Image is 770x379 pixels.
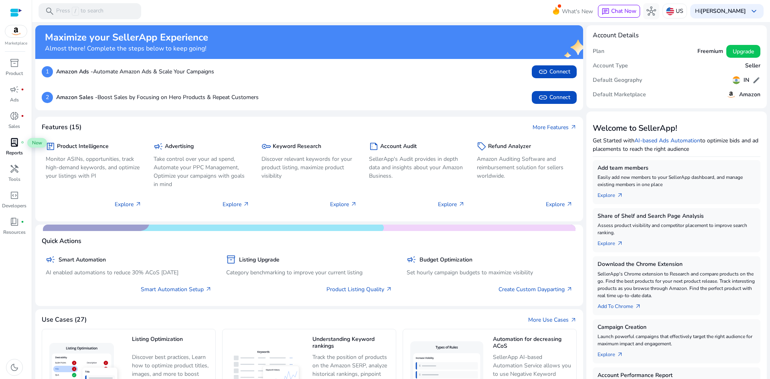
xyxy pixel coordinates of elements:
[56,93,259,101] p: Boost Sales by Focusing on Hero Products & Repeat Customers
[598,261,756,268] h5: Download the Chrome Extension
[643,3,659,19] button: hub
[239,257,280,263] h5: Listing Upgrade
[351,201,357,207] span: arrow_outward
[726,45,760,58] button: Upgrade
[3,229,26,236] p: Resources
[598,347,630,359] a: Explorearrow_outward
[10,85,19,94] span: campaign
[733,47,754,56] span: Upgrade
[45,32,208,43] h2: Maximize your SellerApp Experience
[27,138,47,148] span: New
[538,93,548,102] span: link
[593,63,628,69] h5: Account Type
[593,77,642,84] h5: Default Geography
[593,91,646,98] h5: Default Marketplace
[676,4,683,18] p: US
[598,188,630,199] a: Explorearrow_outward
[261,155,357,180] p: Discover relevant keywords for your product listing, maximize product visibility
[5,25,27,37] img: amazon.svg
[602,8,610,16] span: chat
[697,48,723,55] h5: Freemium
[726,90,736,99] img: amazon.svg
[59,257,106,263] h5: Smart Automation
[56,7,103,16] p: Press to search
[593,136,760,153] p: Get Started with to optimize bids and ad placements to reach the right audience
[154,142,163,151] span: campaign
[261,142,271,151] span: key
[533,123,577,132] a: More Featuresarrow_outward
[205,286,212,292] span: arrow_outward
[380,143,417,150] h5: Account Audit
[749,6,759,16] span: keyboard_arrow_down
[330,200,357,209] p: Explore
[598,5,640,18] button: chatChat Now
[226,268,392,277] p: Category benchmarking to improve your current listing
[562,4,593,18] span: What's New
[10,191,19,200] span: code_blocks
[57,143,109,150] h5: Product Intelligence
[538,67,548,77] span: link
[532,65,577,78] button: linkConnect
[407,268,573,277] p: Set hourly campaign budgets to maximize visibility
[10,363,19,372] span: dark_mode
[135,201,142,207] span: arrow_outward
[570,124,577,130] span: arrow_outward
[273,143,321,150] h5: Keyword Research
[369,155,465,180] p: SellerApp's Audit provides in depth data and insights about your Amazon Business.
[42,92,53,103] p: 2
[745,63,760,69] h5: Seller
[6,149,23,156] p: Reports
[72,7,79,16] span: /
[10,58,19,68] span: inventory_2
[10,138,19,147] span: lab_profile
[10,217,19,227] span: book_4
[2,202,26,209] p: Developers
[10,96,19,103] p: Ads
[407,255,416,264] span: campaign
[42,124,81,131] h4: Features (15)
[488,143,531,150] h5: Refund Analyzer
[46,155,142,180] p: Monitor ASINs, opportunities, track high-demand keywords, and optimize your listings with PI
[566,201,573,207] span: arrow_outward
[570,317,577,323] span: arrow_outward
[493,336,572,350] h5: Automation for decreasing ACoS
[634,137,700,144] a: AI-based Ads Automation
[617,240,623,247] span: arrow_outward
[42,316,87,324] h4: Use Cases (27)
[617,351,623,358] span: arrow_outward
[312,336,392,350] h5: Understanding Keyword rankings
[752,76,760,84] span: edit
[598,174,756,188] p: Easily add new members to your SellerApp dashboard, and manage existing members in one place
[598,372,756,379] h5: Account Performance Report
[611,7,636,15] span: Chat Now
[498,285,573,294] a: Create Custom Dayparting
[10,164,19,174] span: handyman
[386,286,392,292] span: arrow_outward
[617,192,623,199] span: arrow_outward
[528,316,577,324] a: More Use Casesarrow_outward
[21,88,24,91] span: fiber_manual_record
[732,76,740,84] img: in.svg
[141,285,212,294] a: Smart Automation Setup
[646,6,656,16] span: hub
[666,7,674,15] img: us.svg
[21,114,24,118] span: fiber_manual_record
[477,142,486,151] span: sell
[532,91,577,104] button: linkConnect
[593,124,760,133] h3: Welcome to SellerApp!
[42,237,81,245] h4: Quick Actions
[45,6,55,16] span: search
[635,303,641,310] span: arrow_outward
[566,286,573,292] span: arrow_outward
[326,285,392,294] a: Product Listing Quality
[56,93,97,101] b: Amazon Sales -
[46,268,212,277] p: AI enabled automations to reduce 30% ACoS [DATE]
[598,165,756,172] h5: Add team members
[458,201,465,207] span: arrow_outward
[744,77,749,84] h5: IN
[593,48,604,55] h5: Plan
[598,236,630,247] a: Explorearrow_outward
[243,201,249,207] span: arrow_outward
[739,91,760,98] h5: Amazon
[165,143,194,150] h5: Advertising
